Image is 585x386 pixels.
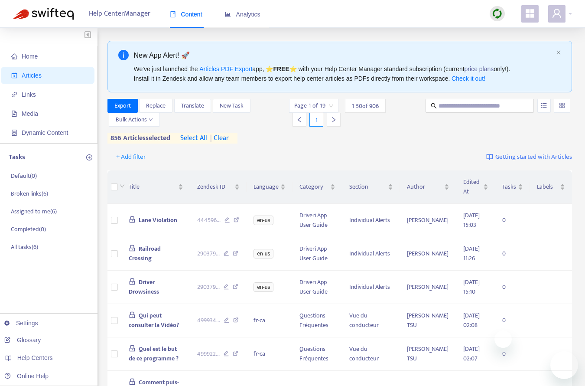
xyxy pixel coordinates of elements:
[120,183,125,189] span: down
[225,11,231,17] span: area-chart
[197,349,220,359] span: 499922 ...
[452,75,485,82] a: Check it out!
[494,330,512,348] iframe: Close message
[537,99,551,113] button: unordered-list
[4,337,41,343] a: Glossary
[22,53,38,60] span: Home
[495,204,530,237] td: 0
[292,170,342,204] th: Category
[342,170,400,204] th: Section
[400,204,456,237] td: [PERSON_NAME]
[129,182,176,192] span: Title
[486,154,493,160] img: image-link
[292,271,342,304] td: Driveri App User Guide
[129,311,179,330] span: Qui peut consulter la Vidéo?
[495,152,572,162] span: Getting started with Articles
[431,103,437,109] span: search
[400,337,456,371] td: [PERSON_NAME] TSU
[207,133,229,144] span: clear
[11,53,17,59] span: home
[22,91,36,98] span: Links
[502,182,516,192] span: Tasks
[273,65,289,72] b: FREE
[492,8,503,19] img: sync.dc5367851b00ba804db3.png
[11,171,37,180] p: Default ( 0 )
[13,8,74,20] img: Swifteq
[114,101,131,111] span: Export
[292,337,342,371] td: Questions Fréquentes
[11,189,48,198] p: Broken links ( 6 )
[190,170,247,204] th: Zendesk ID
[11,225,46,234] p: Completed ( 0 )
[349,182,386,192] span: Section
[134,50,553,61] div: New App Alert! 🚀
[537,182,558,192] span: Labels
[400,304,456,337] td: [PERSON_NAME] TSU
[495,337,530,371] td: 0
[292,237,342,271] td: Driveri App User Guide
[11,72,17,79] span: account-book
[129,277,159,297] span: Driver Drowsiness
[109,113,160,127] button: Bulk Actionsdown
[247,304,292,337] td: fr-ca
[463,277,480,297] span: [DATE] 15:10
[118,50,129,60] span: info-circle
[463,210,480,230] span: [DATE] 15:03
[486,150,572,164] a: Getting started with Articles
[116,152,146,162] span: + Add filter
[86,154,92,160] span: plus-circle
[129,344,179,363] span: Quel est le but de ce programme ?
[220,101,244,111] span: New Task
[180,133,207,144] span: select all
[352,101,379,111] span: 1 - 50 of 906
[146,101,166,111] span: Replace
[541,102,547,108] span: unordered-list
[129,245,136,252] span: lock
[9,152,25,163] p: Tasks
[170,11,176,17] span: book
[149,118,153,122] span: down
[495,271,530,304] td: 0
[552,8,562,19] span: user
[17,354,53,361] span: Help Centers
[210,132,212,144] span: |
[253,249,273,258] span: en-us
[22,129,68,136] span: Dynamic Content
[556,50,561,56] button: close
[342,304,400,337] td: Vue du conducteur
[456,170,496,204] th: Edited At
[463,244,480,263] span: [DATE] 11:26
[463,177,482,196] span: Edited At
[342,337,400,371] td: Vue du conducteur
[11,111,17,117] span: file-image
[463,344,480,363] span: [DATE] 02:07
[134,64,553,83] div: We've just launched the app, ⭐ ⭐️ with your Help Center Manager standard subscription (current on...
[4,320,38,327] a: Settings
[197,282,220,292] span: 290379 ...
[495,170,530,204] th: Tasks
[530,170,572,204] th: Labels
[463,311,480,330] span: [DATE] 02:08
[400,170,456,204] th: Author
[129,311,136,318] span: lock
[331,117,337,123] span: right
[89,6,150,22] span: Help Center Manager
[197,216,221,225] span: 444596 ...
[139,99,172,113] button: Replace
[253,216,273,225] span: en-us
[407,182,442,192] span: Author
[22,110,38,117] span: Media
[11,92,17,98] span: link
[181,101,204,111] span: Translate
[253,282,273,292] span: en-us
[342,271,400,304] td: Individual Alerts
[213,99,250,113] button: New Task
[107,133,171,144] span: 856 articles selected
[309,113,323,127] div: 1
[129,216,136,223] span: lock
[495,237,530,271] td: 0
[129,244,161,263] span: Railroad Crossing
[22,72,42,79] span: Articles
[199,65,252,72] a: Articles PDF Export
[292,304,342,337] td: Questions Fréquentes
